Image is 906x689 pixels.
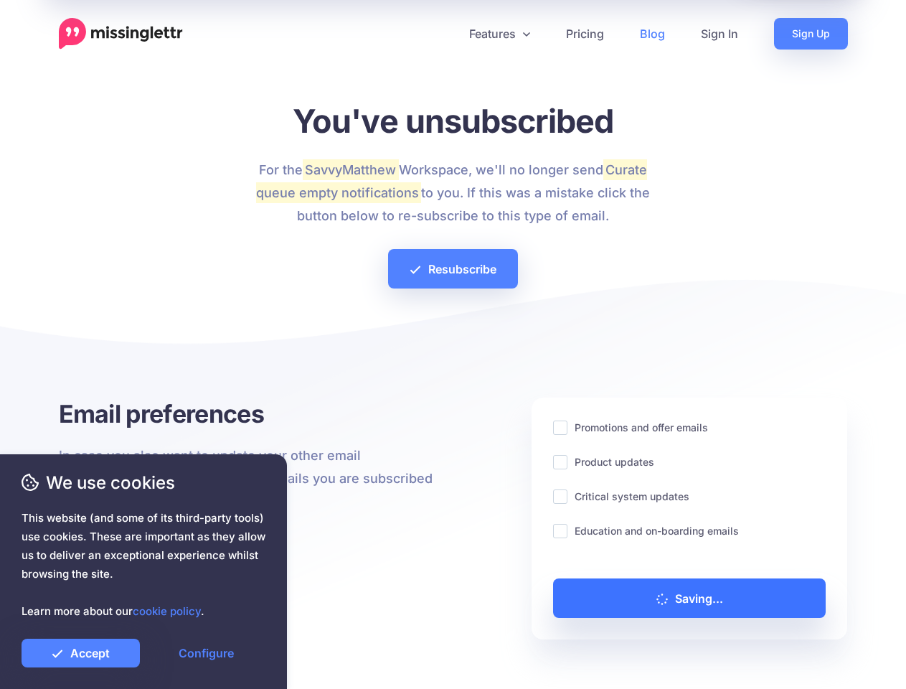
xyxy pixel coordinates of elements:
h3: Email preferences [59,398,443,430]
a: Pricing [548,18,622,50]
p: In case you also want to update your other email preferences, below are the other emails you are ... [59,444,443,513]
p: For the Workspace, we'll no longer send to you. If this was a mistake click the button below to r... [250,159,656,228]
span: We use cookies [22,470,265,495]
label: Promotions and offer emails [575,419,708,436]
a: Resubscribe [388,249,518,289]
a: Sign In [683,18,756,50]
label: Critical system updates [575,488,689,505]
span: This website (and some of its third-party tools) use cookies. These are important as they allow u... [22,509,265,621]
a: Features [451,18,548,50]
mark: SavvyMatthew [303,159,399,179]
h1: You've unsubscribed [250,101,656,141]
label: Product updates [575,454,654,470]
label: Education and on-boarding emails [575,522,739,539]
a: Sign Up [774,18,848,50]
a: Blog [622,18,683,50]
a: Accept [22,639,140,667]
mark: Curate queue empty notifications [256,159,648,202]
a: Saving... [553,578,826,618]
a: Configure [147,639,265,667]
a: cookie policy [133,604,201,618]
